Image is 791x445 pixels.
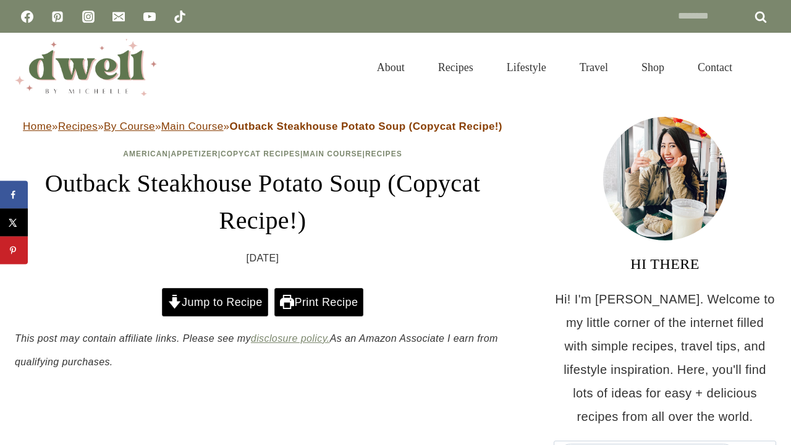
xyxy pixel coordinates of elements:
a: American [123,150,168,158]
a: Copycat Recipes [221,150,300,158]
a: Recipes [421,46,490,89]
p: Hi! I'm [PERSON_NAME]. Welcome to my little corner of the internet filled with simple recipes, tr... [554,287,776,428]
a: Recipes [58,121,98,132]
a: Main Course [161,121,224,132]
a: Email [106,4,131,29]
a: Instagram [76,4,101,29]
a: Shop [625,46,681,89]
a: Home [23,121,52,132]
strong: Outback Steakhouse Potato Soup (Copycat Recipe!) [229,121,502,132]
h3: HI THERE [554,253,776,275]
a: disclosure policy. [251,333,330,344]
img: DWELL by michelle [15,39,157,96]
span: | | | | [123,150,402,158]
a: Pinterest [45,4,70,29]
a: Print Recipe [274,288,363,316]
a: Main Course [303,150,362,158]
a: Recipes [365,150,402,158]
a: Facebook [15,4,40,29]
span: » » » » [23,121,502,132]
button: View Search Form [755,57,776,78]
time: [DATE] [247,249,279,268]
a: Contact [681,46,749,89]
a: About [360,46,421,89]
a: Appetizer [171,150,218,158]
em: This post may contain affiliate links. Please see my As an Amazon Associate I earn from qualifyin... [15,333,498,367]
a: YouTube [137,4,162,29]
a: Travel [563,46,625,89]
nav: Primary Navigation [360,46,749,89]
h1: Outback Steakhouse Potato Soup (Copycat Recipe!) [15,165,510,239]
a: Jump to Recipe [162,288,268,316]
a: TikTok [167,4,192,29]
a: Lifestyle [490,46,563,89]
a: By Course [104,121,155,132]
